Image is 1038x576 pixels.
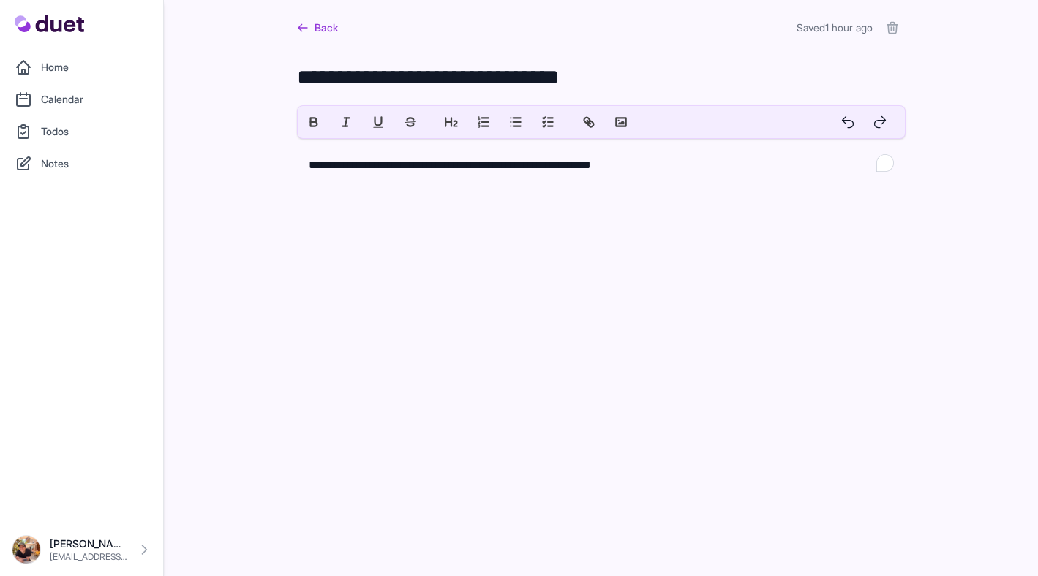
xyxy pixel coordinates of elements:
[573,106,605,138] button: link
[864,106,896,138] button: redo
[394,106,426,138] button: strike
[500,106,532,138] button: list: bullet
[50,551,128,563] p: [EMAIL_ADDRESS][DOMAIN_NAME]
[12,535,41,564] img: IMG_0065.jpeg
[832,106,864,138] button: undo
[12,535,151,564] a: [PERSON_NAME] [EMAIL_ADDRESS][DOMAIN_NAME]
[330,106,362,138] button: italic
[362,106,394,138] button: underline
[297,15,338,41] a: Back
[298,106,330,138] button: bold
[797,20,873,35] p: Saved
[9,117,154,146] a: Todos
[825,21,873,34] time: 1 hour ago
[435,106,467,138] button: header: 2
[9,53,154,82] a: Home
[9,149,154,178] a: Notes
[9,85,154,114] a: Calendar
[309,148,894,183] div: To enrich screen reader interactions, please activate Accessibility in Grammarly extension settings
[50,537,128,551] p: [PERSON_NAME]
[467,106,500,138] button: list: ordered
[605,106,637,138] button: image
[532,106,564,138] button: list: check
